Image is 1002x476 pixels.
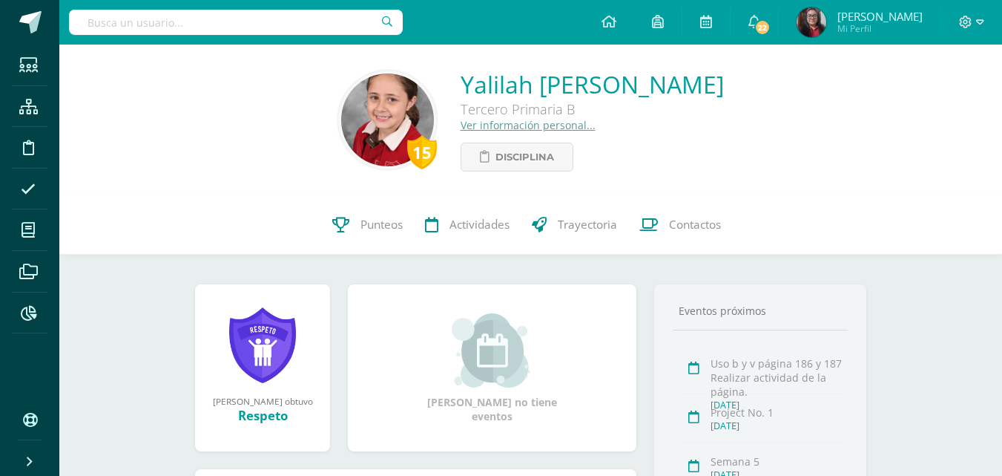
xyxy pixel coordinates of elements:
[461,143,573,172] a: Disciplina
[418,313,567,423] div: [PERSON_NAME] no tiene eventos
[669,217,721,232] span: Contactos
[711,420,843,432] div: [DATE]
[711,356,843,399] div: Uso b y v página 186 y 187 Realizar actividad de la página.
[452,313,533,388] img: event_small.png
[210,407,315,424] div: Respeto
[461,68,724,100] a: Yalilah [PERSON_NAME]
[797,7,826,37] img: 4f1d20c8bafb3cbeaa424ebc61ec86ed.png
[414,195,521,255] a: Actividades
[837,22,923,35] span: Mi Perfil
[321,195,414,255] a: Punteos
[461,118,596,132] a: Ver información personal...
[628,195,732,255] a: Contactos
[449,217,510,232] span: Actividades
[69,10,403,35] input: Busca un usuario...
[521,195,628,255] a: Trayectoria
[711,405,843,420] div: Project No. 1
[341,74,434,166] img: fe40c1de89e7ea9f1b350786ccef8ebb.png
[461,100,724,118] div: Tercero Primaria B
[407,135,437,169] div: 15
[360,217,403,232] span: Punteos
[711,454,843,469] div: Semana 5
[673,304,848,318] div: Eventos próximos
[495,143,554,171] span: Disciplina
[210,395,315,407] div: [PERSON_NAME] obtuvo
[754,19,771,36] span: 22
[558,217,617,232] span: Trayectoria
[837,9,923,24] span: [PERSON_NAME]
